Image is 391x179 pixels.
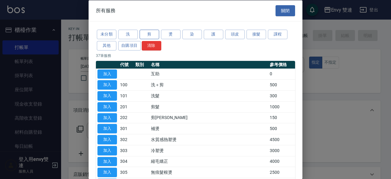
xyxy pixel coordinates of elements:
[149,167,268,178] td: 無痕髮根燙
[118,41,141,50] button: 自購項目
[149,69,268,80] td: 互助
[119,145,134,156] td: 303
[268,79,295,90] td: 500
[119,123,134,134] td: 301
[225,30,245,39] button: 頭皮
[268,101,295,112] td: 1000
[97,80,117,90] button: 加入
[140,30,159,39] button: 剪
[119,61,134,69] th: 代號
[268,156,295,167] td: 4000
[97,124,117,133] button: 加入
[97,69,117,79] button: 加入
[149,79,268,90] td: 洗＋剪
[96,7,115,13] span: 所有服務
[161,30,181,39] button: 燙
[119,79,134,90] td: 100
[149,134,268,145] td: 水質感熱塑燙
[97,157,117,166] button: 加入
[97,91,117,101] button: 加入
[96,53,295,58] p: 37 筆服務
[268,61,295,69] th: 參考價格
[119,134,134,145] td: 302
[97,102,117,111] button: 加入
[149,145,268,156] td: 冷塑燙
[119,156,134,167] td: 304
[119,112,134,123] td: 202
[142,41,161,50] button: 清除
[268,90,295,101] td: 300
[97,146,117,155] button: 加入
[97,30,116,39] button: 未分類
[118,30,138,39] button: 洗
[97,41,116,50] button: 其他
[119,167,134,178] td: 305
[97,113,117,122] button: 加入
[247,30,266,39] button: 接髮
[268,112,295,123] td: 150
[276,5,295,16] button: 關閉
[119,101,134,112] td: 201
[149,123,268,134] td: 補燙
[149,156,268,167] td: 縮毛矯正
[182,30,202,39] button: 染
[149,112,268,123] td: 剪[PERSON_NAME]
[268,123,295,134] td: 500
[97,168,117,177] button: 加入
[204,30,223,39] button: 護
[268,69,295,80] td: 0
[134,61,149,69] th: 類別
[97,135,117,144] button: 加入
[119,90,134,101] td: 101
[268,134,295,145] td: 4500
[149,90,268,101] td: 洗髮
[149,101,268,112] td: 剪髮
[268,145,295,156] td: 3000
[268,167,295,178] td: 2500
[149,61,268,69] th: 名稱
[268,30,287,39] button: 課程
